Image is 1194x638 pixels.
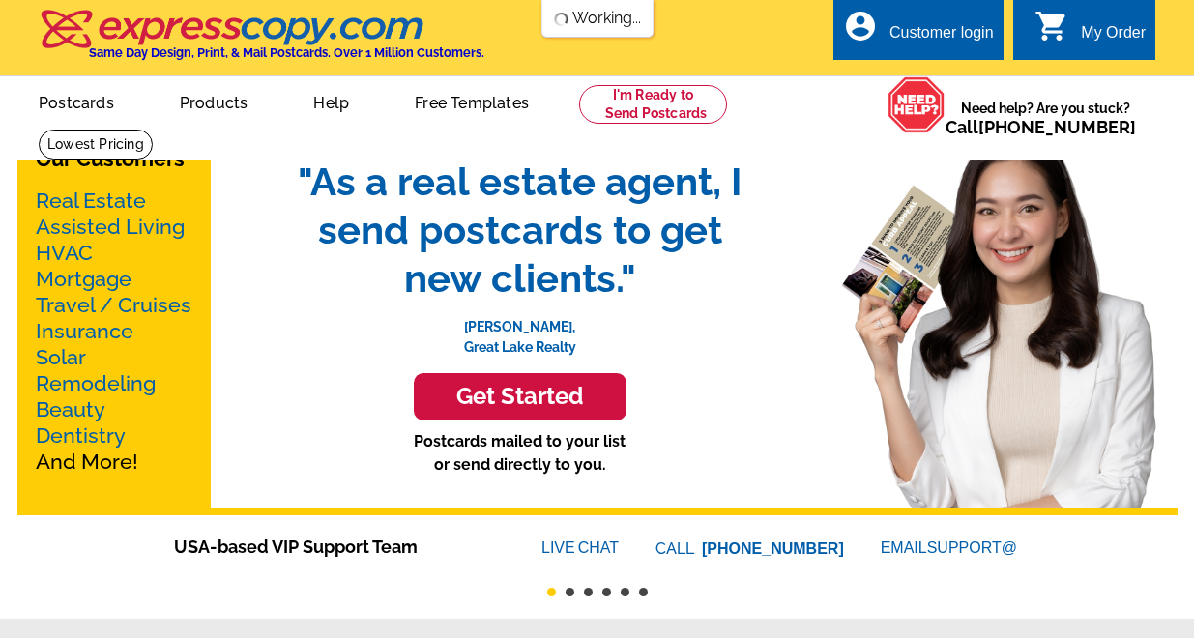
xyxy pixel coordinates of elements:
[36,241,93,265] a: HVAC
[36,293,191,317] a: Travel / Cruises
[149,78,279,124] a: Products
[1034,21,1146,45] a: shopping_cart My Order
[36,319,133,343] a: Insurance
[927,536,1020,560] font: SUPPORT@
[438,383,602,411] h3: Get Started
[36,397,105,421] a: Beauty
[278,373,762,420] a: Get Started
[8,78,145,124] a: Postcards
[889,24,994,51] div: Customer login
[566,588,574,596] button: 2 of 6
[978,117,1136,137] a: [PHONE_NUMBER]
[36,345,86,369] a: Solar
[843,9,878,43] i: account_circle
[36,267,131,291] a: Mortgage
[843,21,994,45] a: account_circle Customer login
[89,45,484,60] h4: Same Day Design, Print, & Mail Postcards. Over 1 Million Customers.
[621,588,629,596] button: 5 of 6
[946,99,1146,137] span: Need help? Are you stuck?
[1081,24,1146,51] div: My Order
[36,188,146,213] a: Real Estate
[602,588,611,596] button: 4 of 6
[36,215,185,239] a: Assisted Living
[584,588,593,596] button: 3 of 6
[36,423,126,448] a: Dentistry
[174,534,483,560] span: USA-based VIP Support Team
[881,539,1020,556] a: EMAILSUPPORT@
[36,371,156,395] a: Remodeling
[36,188,192,475] p: And More!
[547,588,556,596] button: 1 of 6
[541,539,619,556] a: LIVECHAT
[278,303,762,358] p: [PERSON_NAME], Great Lake Realty
[702,540,844,557] a: [PHONE_NUMBER]
[39,23,484,60] a: Same Day Design, Print, & Mail Postcards. Over 1 Million Customers.
[946,117,1136,137] span: Call
[888,76,946,133] img: help
[282,78,380,124] a: Help
[278,158,762,303] span: "As a real estate agent, I send postcards to get new clients."
[1034,9,1069,43] i: shopping_cart
[278,430,762,477] p: Postcards mailed to your list or send directly to you.
[384,78,560,124] a: Free Templates
[553,12,568,27] img: loading...
[655,537,697,561] font: CALL
[541,536,578,560] font: LIVE
[639,588,648,596] button: 6 of 6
